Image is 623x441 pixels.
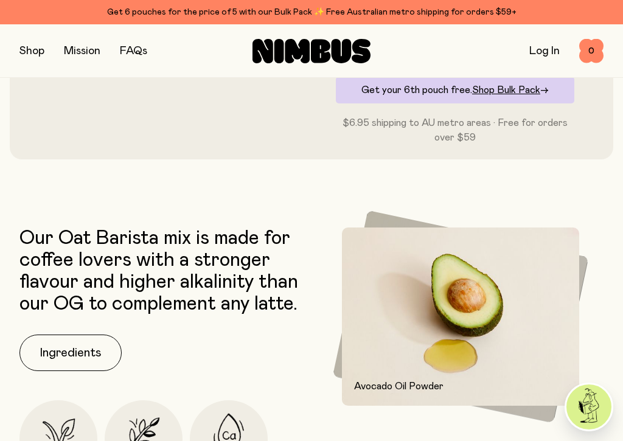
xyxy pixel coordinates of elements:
img: agent [566,384,611,429]
button: 0 [579,39,604,63]
div: Get 6 pouches for the price of 5 with our Bulk Pack ✨ Free Australian metro shipping for orders $59+ [19,5,604,19]
a: Shop Bulk Pack→ [472,85,549,95]
a: Log In [529,46,560,57]
a: FAQs [120,46,147,57]
img: Avocado and avocado oil [342,227,579,406]
p: $6.95 shipping to AU metro areas · Free for orders over $59 [336,116,574,145]
p: Our Oat Barista mix is made for coffee lovers with a stronger flavour and higher alkalinity than ... [19,227,305,315]
span: Shop Bulk Pack [472,85,540,95]
p: Avocado Oil Powder [354,379,567,394]
div: Get your 6th pouch free. [336,77,574,103]
a: Mission [64,46,100,57]
button: Ingredients [19,335,122,371]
